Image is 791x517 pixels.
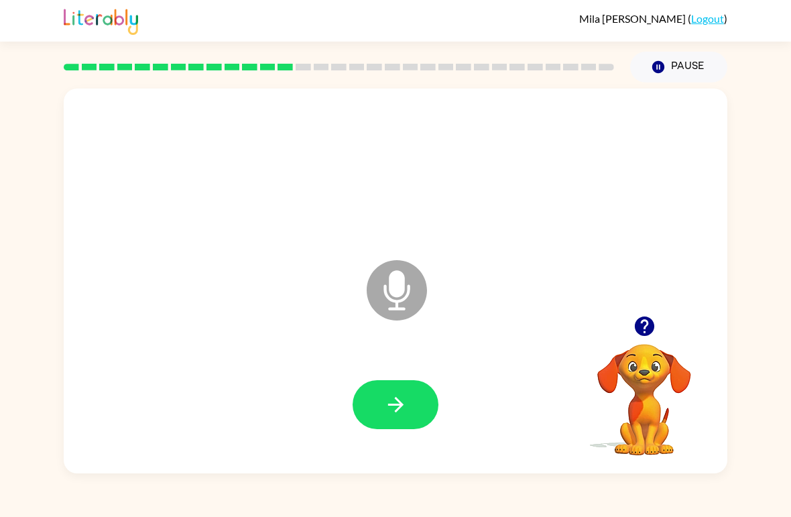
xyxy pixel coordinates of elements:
span: Mila [PERSON_NAME] [579,12,688,25]
img: Literably [64,5,138,35]
video: Your browser must support playing .mp4 files to use Literably. Please try using another browser. [577,323,711,457]
button: Pause [630,52,727,82]
div: ( ) [579,12,727,25]
a: Logout [691,12,724,25]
